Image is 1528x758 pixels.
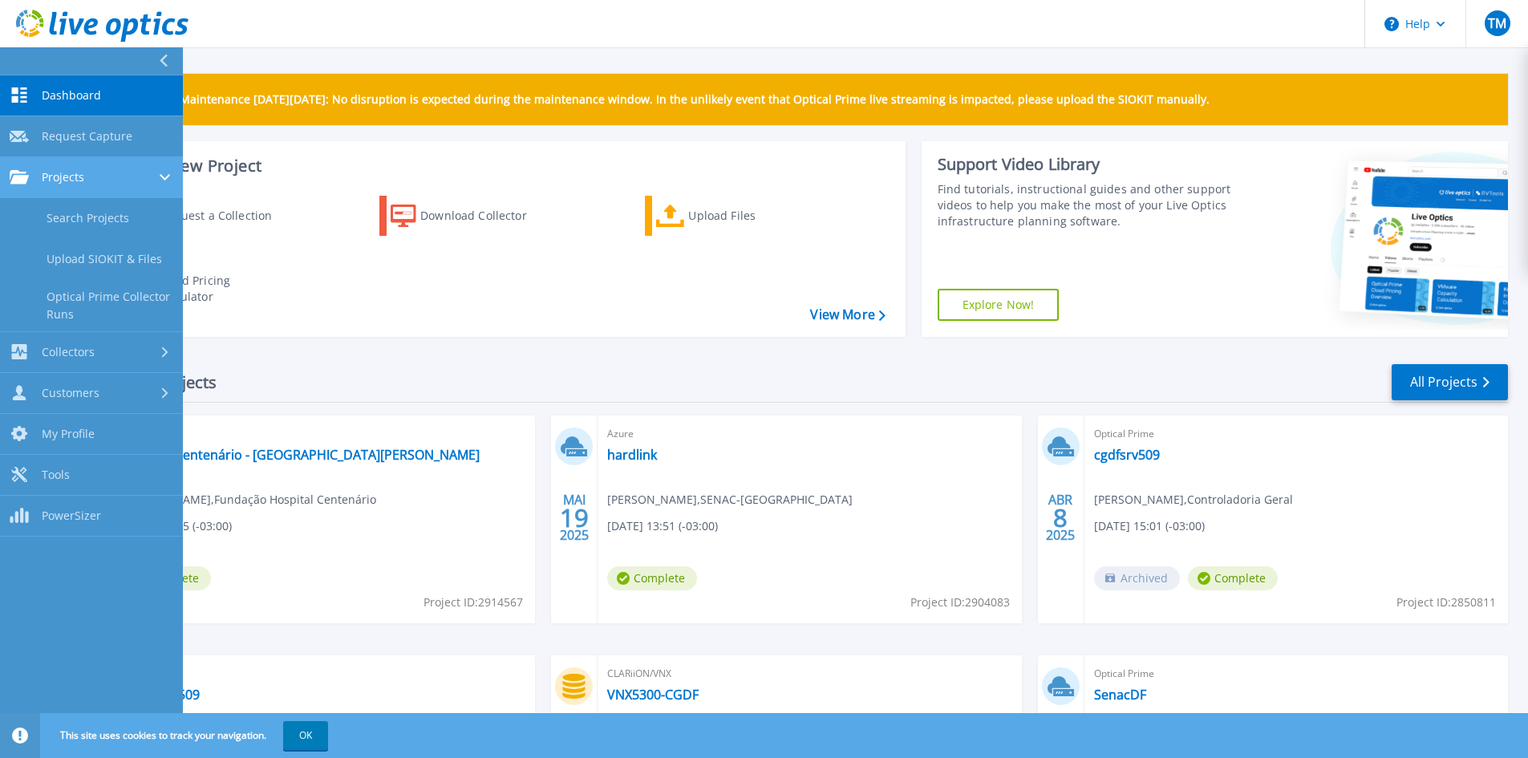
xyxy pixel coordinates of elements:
span: Archived [1094,566,1180,590]
span: Optical Prime [121,665,525,683]
h3: Start a New Project [114,157,885,175]
span: CLARiiON/VNX [607,665,1011,683]
a: VNX5300-CGDF [607,687,699,703]
span: Customers [42,386,99,400]
span: My Profile [42,427,95,441]
span: Collectors [42,345,95,359]
div: Cloud Pricing Calculator [157,273,286,305]
a: Download Collector [379,196,558,236]
div: Find tutorials, instructional guides and other support videos to help you make the most of your L... [938,181,1237,229]
span: [PERSON_NAME] , Fundação Hospital Centenário [121,491,376,509]
a: Cloud Pricing Calculator [114,269,293,309]
a: SenacDF [1094,687,1146,703]
span: Optical Prime [1094,425,1498,443]
a: Upload Files [645,196,824,236]
span: Projects [42,170,84,184]
span: [DATE] 13:51 (-03:00) [607,517,718,535]
div: Request a Collection [160,200,288,232]
a: hardlink [607,447,657,463]
span: Tools [42,468,70,482]
span: Complete [607,566,697,590]
span: Optical Prime [121,425,525,443]
span: This site uses cookies to track your navigation. [44,721,328,750]
span: [DATE] 15:01 (-03:00) [1094,517,1205,535]
p: Scheduled Maintenance [DATE][DATE]: No disruption is expected during the maintenance window. In t... [120,93,1210,106]
span: Project ID: 2904083 [910,594,1010,611]
a: All Projects [1392,364,1508,400]
div: Upload Files [688,200,817,232]
span: [PERSON_NAME] , SENAC-[GEOGRAPHIC_DATA] [607,491,853,509]
span: TM [1488,17,1506,30]
a: Hospital Centenário - [GEOGRAPHIC_DATA][PERSON_NAME] [121,447,480,463]
a: View More [810,307,885,322]
button: OK [283,721,328,750]
span: Request Capture [42,129,132,144]
a: Explore Now! [938,289,1060,321]
div: Support Video Library [938,154,1237,175]
span: Optical Prime [1094,665,1498,683]
span: Project ID: 2914567 [424,594,523,611]
span: Azure [607,425,1011,443]
div: ABR 2025 [1045,488,1076,547]
span: PowerSizer [42,509,101,523]
span: Project ID: 2850811 [1396,594,1496,611]
a: cgdfsrv509 [1094,447,1160,463]
span: 19 [560,511,589,525]
span: 8 [1053,511,1068,525]
span: Complete [1188,566,1278,590]
div: MAI 2025 [559,488,590,547]
span: [PERSON_NAME] , Controladoria Geral [1094,491,1293,509]
span: Dashboard [42,88,101,103]
a: Request a Collection [114,196,293,236]
div: Download Collector [420,200,549,232]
